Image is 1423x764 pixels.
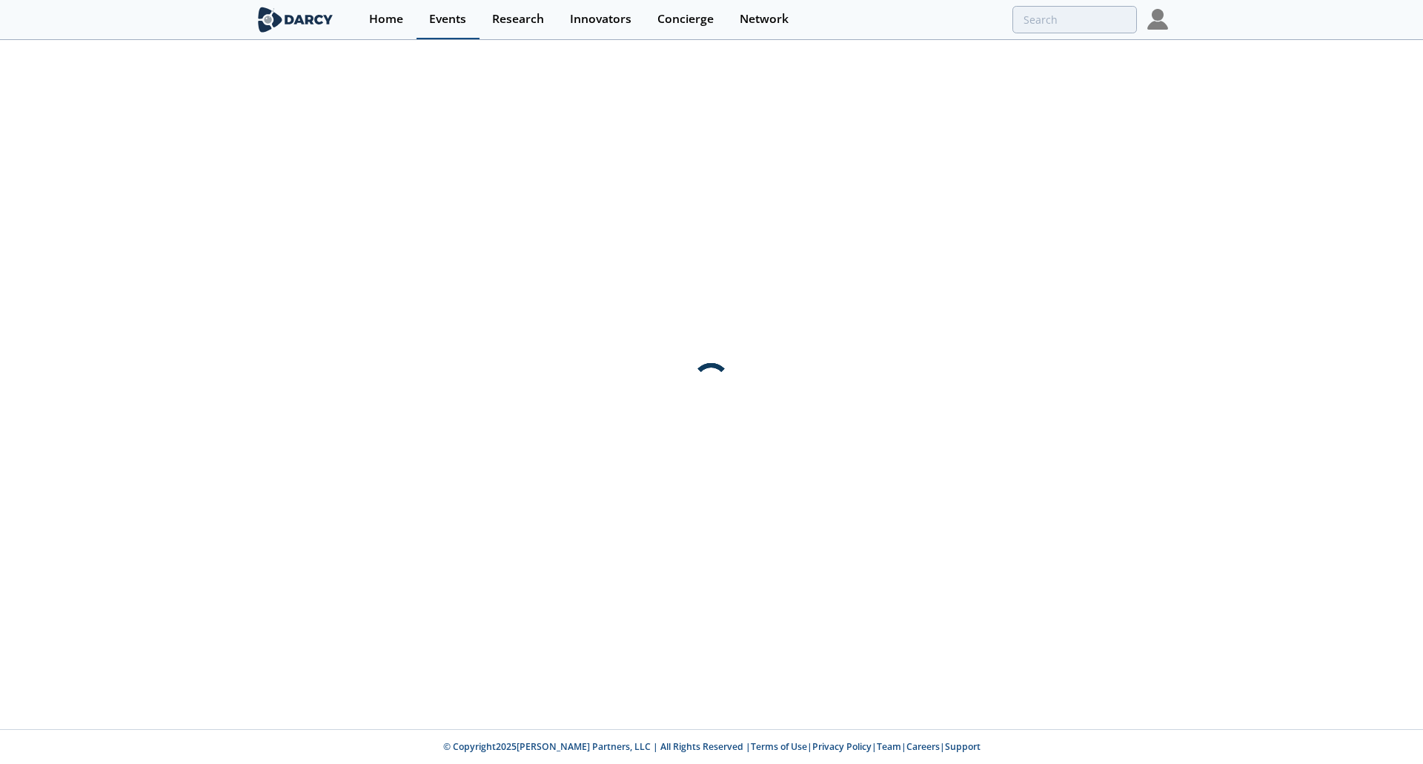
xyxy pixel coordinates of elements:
[255,7,336,33] img: logo-wide.svg
[657,13,714,25] div: Concierge
[1147,9,1168,30] img: Profile
[1012,6,1137,33] input: Advanced Search
[570,13,631,25] div: Innovators
[812,740,872,753] a: Privacy Policy
[163,740,1260,754] p: © Copyright 2025 [PERSON_NAME] Partners, LLC | All Rights Reserved | | | | |
[429,13,466,25] div: Events
[740,13,789,25] div: Network
[492,13,544,25] div: Research
[906,740,940,753] a: Careers
[945,740,981,753] a: Support
[877,740,901,753] a: Team
[369,13,403,25] div: Home
[751,740,807,753] a: Terms of Use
